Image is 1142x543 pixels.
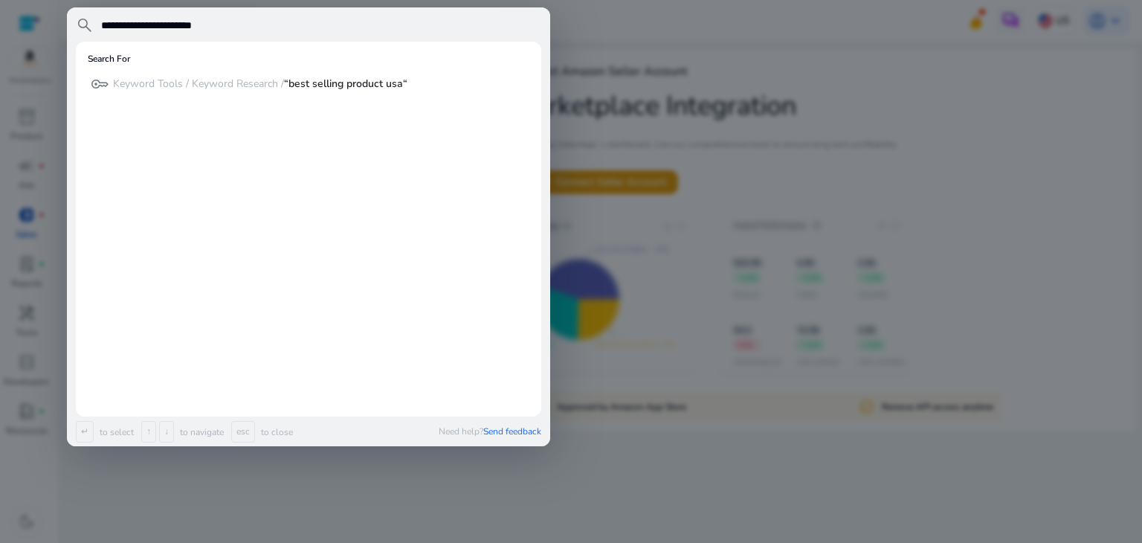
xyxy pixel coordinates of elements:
[97,426,134,438] p: to select
[439,425,541,437] p: Need help?
[483,425,541,437] span: Send feedback
[88,54,130,64] h6: Search For
[258,426,293,438] p: to close
[231,421,255,443] span: esc
[141,421,156,443] span: ↑
[284,77,407,91] b: “best selling product usa“
[113,77,407,91] p: Keyword Tools / Keyword Research /
[76,421,94,443] span: ↵
[159,421,174,443] span: ↓
[177,426,224,438] p: to navigate
[91,75,109,93] span: key
[76,16,94,34] span: search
